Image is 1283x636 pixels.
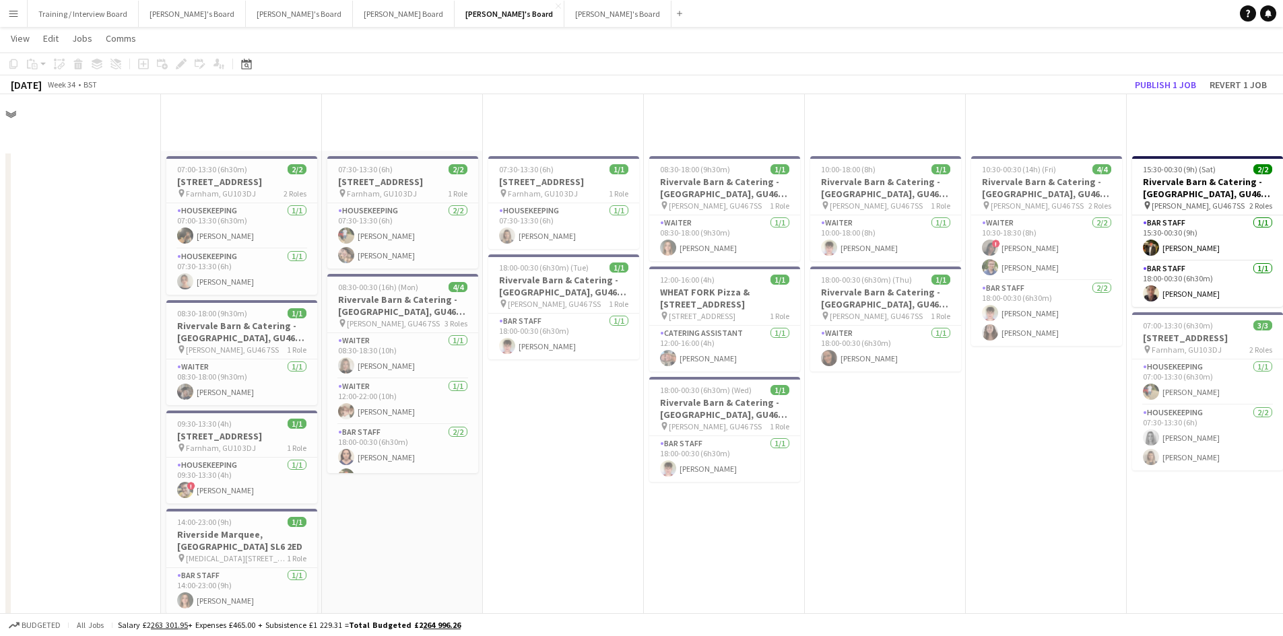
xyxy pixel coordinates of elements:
button: Budgeted [7,618,63,633]
div: 18:00-00:30 (6h30m) (Tue)1/1Rivervale Barn & Catering - [GEOGRAPHIC_DATA], GU46 7SS [PERSON_NAME]... [488,254,639,359]
span: Budgeted [22,621,61,630]
app-card-role: BAR STAFF2/218:00-00:30 (6h30m)[PERSON_NAME][PERSON_NAME] [327,425,478,490]
span: [MEDICAL_DATA][STREET_ADDRESS] [186,553,287,563]
app-card-role: BAR STAFF1/115:30-00:30 (9h)[PERSON_NAME] [1132,215,1283,261]
app-job-card: 15:30-00:30 (9h) (Sat)2/2Rivervale Barn & Catering - [GEOGRAPHIC_DATA], GU46 7SS [PERSON_NAME], G... [1132,156,1283,307]
app-job-card: 07:00-13:30 (6h30m)2/2[STREET_ADDRESS] Farnham, GU10 3DJ2 RolesHousekeeping1/107:00-13:30 (6h30m)... [166,156,317,295]
app-job-card: 07:30-13:30 (6h)1/1[STREET_ADDRESS] Farnham, GU10 3DJ1 RoleHousekeeping1/107:30-13:30 (6h)[PERSON... [488,156,639,249]
div: [DATE] [11,78,42,92]
app-card-role: Waiter1/108:30-18:30 (10h)[PERSON_NAME] [327,333,478,379]
button: Training / Interview Board [28,1,139,27]
h3: Rivervale Barn & Catering - [GEOGRAPHIC_DATA], GU46 7SS [1132,176,1283,200]
a: Comms [100,30,141,47]
span: 1/1 [770,164,789,174]
button: [PERSON_NAME]'s Board [455,1,564,27]
span: 1 Role [609,188,628,199]
span: 18:00-00:30 (6h30m) (Thu) [821,275,912,285]
span: [PERSON_NAME], GU46 7SS [186,345,279,355]
h3: Rivervale Barn & Catering - [GEOGRAPHIC_DATA], GU46 7SS [810,176,961,200]
span: 4/4 [1092,164,1111,174]
span: 1/1 [610,262,628,273]
span: 1 Role [770,201,789,211]
app-card-role: Housekeeping1/107:30-13:30 (6h)[PERSON_NAME] [488,203,639,249]
span: [PERSON_NAME], GU46 7SS [508,299,601,309]
app-job-card: 18:00-00:30 (6h30m) (Thu)1/1Rivervale Barn & Catering - [GEOGRAPHIC_DATA], GU46 7SS [PERSON_NAME]... [810,267,961,372]
button: Revert 1 job [1204,76,1272,94]
app-card-role: BAR STAFF1/118:00-00:30 (6h30m)[PERSON_NAME] [488,314,639,359]
span: 1/1 [610,164,628,174]
h3: [STREET_ADDRESS] [166,176,317,188]
h3: Rivervale Barn & Catering - [GEOGRAPHIC_DATA], GU46 7SS [327,293,478,318]
span: 1/1 [931,164,950,174]
app-job-card: 08:30-18:00 (9h30m)1/1Rivervale Barn & Catering - [GEOGRAPHIC_DATA], GU46 7SS [PERSON_NAME], GU46... [166,300,317,405]
button: Publish 1 job [1129,76,1202,94]
app-card-role: BAR STAFF1/118:00-00:30 (6h30m)[PERSON_NAME] [649,436,800,482]
span: Total Budgeted £2 [349,620,461,630]
div: BST [84,79,97,90]
span: [PERSON_NAME], GU46 7SS [830,311,923,321]
span: 1/1 [931,275,950,285]
span: 2 Roles [1249,201,1272,211]
span: 08:30-18:00 (9h30m) [660,164,730,174]
span: View [11,32,30,44]
span: 1 Role [770,421,789,431]
span: 3 Roles [445,318,467,328]
span: 18:00-00:30 (6h30m) (Wed) [660,385,752,395]
span: 2/2 [288,164,306,174]
app-job-card: 07:00-13:30 (6h30m)3/3[STREET_ADDRESS] Farnham, GU10 3DJ2 RolesHousekeeping1/107:00-13:30 (6h30m)... [1132,312,1283,470]
span: 2 Roles [1088,201,1111,211]
app-card-role: Housekeeping2/207:30-13:30 (6h)[PERSON_NAME][PERSON_NAME] [1132,405,1283,470]
span: Comms [106,32,136,44]
button: [PERSON_NAME]'s Board [246,1,353,27]
button: [PERSON_NAME] Board [353,1,455,27]
span: 1 Role [287,553,306,563]
a: View [5,30,35,47]
div: 12:00-16:00 (4h)1/1WHEAT FORK Pizza & [STREET_ADDRESS] [STREET_ADDRESS]1 RoleCatering Assistant1/... [649,267,800,372]
span: 09:30-13:30 (4h) [177,419,232,429]
tcxspan: Call 264 996.26 via 3CX [423,620,461,630]
app-job-card: 10:30-00:30 (14h) (Fri)4/4Rivervale Barn & Catering - [GEOGRAPHIC_DATA], GU46 7SS [PERSON_NAME], ... [971,156,1122,346]
span: Week 34 [44,79,78,90]
div: 09:30-13:30 (4h)1/1[STREET_ADDRESS] Farnham, GU10 3DJ1 RoleHousekeeping1/109:30-13:30 (4h)![PERSO... [166,411,317,503]
span: 07:00-13:30 (6h30m) [1143,320,1213,330]
app-card-role: Waiter1/108:30-18:00 (9h30m)[PERSON_NAME] [166,359,317,405]
app-job-card: 07:30-13:30 (6h)2/2[STREET_ADDRESS] Farnham, GU10 3DJ1 RoleHousekeeping2/207:30-13:30 (6h)[PERSON... [327,156,478,269]
span: 1/1 [770,385,789,395]
span: 1/1 [288,517,306,527]
span: 08:30-18:00 (9h30m) [177,308,247,318]
span: [STREET_ADDRESS] [669,311,735,321]
h3: Rivervale Barn & Catering - [GEOGRAPHIC_DATA], GU46 7SS [971,176,1122,200]
h3: Rivervale Barn & Catering - [GEOGRAPHIC_DATA], GU46 7SS [488,274,639,298]
span: 1 Role [770,311,789,321]
span: 3/3 [1253,320,1272,330]
span: 18:00-00:30 (6h30m) (Tue) [499,262,589,273]
app-job-card: 18:00-00:30 (6h30m) (Wed)1/1Rivervale Barn & Catering - [GEOGRAPHIC_DATA], GU46 7SS [PERSON_NAME]... [649,377,800,482]
app-job-card: 14:00-23:00 (9h)1/1Riverside Marquee, [GEOGRAPHIC_DATA] SL6 2ED [MEDICAL_DATA][STREET_ADDRESS]1 R... [166,509,317,614]
app-job-card: 08:30-00:30 (16h) (Mon)4/4Rivervale Barn & Catering - [GEOGRAPHIC_DATA], GU46 7SS [PERSON_NAME], ... [327,274,478,473]
span: Edit [43,32,59,44]
span: Farnham, GU10 3DJ [347,188,417,199]
h3: [STREET_ADDRESS] [488,176,639,188]
span: [PERSON_NAME], GU46 7SS [1152,201,1245,211]
h3: [STREET_ADDRESS] [327,176,478,188]
h3: Rivervale Barn & Catering - [GEOGRAPHIC_DATA], GU46 7SS [166,320,317,344]
span: 07:30-13:30 (6h) [338,164,393,174]
app-job-card: 08:30-18:00 (9h30m)1/1Rivervale Barn & Catering - [GEOGRAPHIC_DATA], GU46 7SS [PERSON_NAME], GU46... [649,156,800,261]
tcxspan: Call 263 301.95 via 3CX [151,620,188,630]
a: Jobs [67,30,98,47]
app-card-role: Waiter2/210:30-18:30 (8h)![PERSON_NAME][PERSON_NAME] [971,215,1122,281]
span: 1/1 [288,419,306,429]
span: 2 Roles [284,188,306,199]
app-job-card: 10:00-18:00 (8h)1/1Rivervale Barn & Catering - [GEOGRAPHIC_DATA], GU46 7SS [PERSON_NAME], GU46 7S... [810,156,961,261]
span: Farnham, GU10 3DJ [186,443,256,453]
span: 2/2 [449,164,467,174]
h3: WHEAT FORK Pizza & [STREET_ADDRESS] [649,286,800,310]
span: ! [187,482,195,490]
h3: Rivervale Barn & Catering - [GEOGRAPHIC_DATA], GU46 7SS [810,286,961,310]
